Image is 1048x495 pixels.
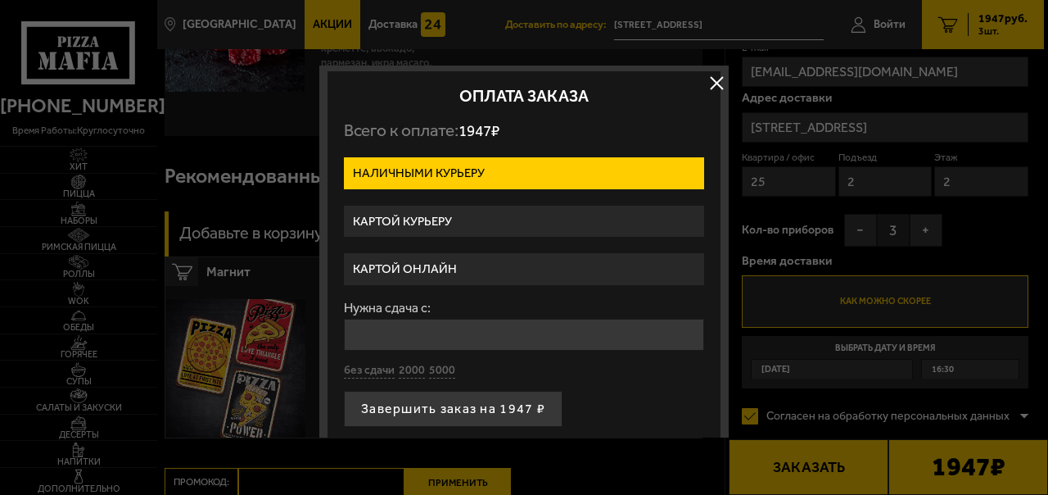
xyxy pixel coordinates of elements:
button: 2000 [399,363,425,379]
h2: Оплата заказа [344,88,704,104]
button: 5000 [429,363,455,379]
p: Всего к оплате: [344,120,704,141]
button: Завершить заказ на 1947 ₽ [344,391,562,427]
label: Картой курьеру [344,206,704,238]
label: Наличными курьеру [344,157,704,189]
button: без сдачи [344,363,395,379]
label: Картой онлайн [344,253,704,285]
span: 1947 ₽ [458,121,499,140]
label: Нужна сдача с: [344,302,704,315]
